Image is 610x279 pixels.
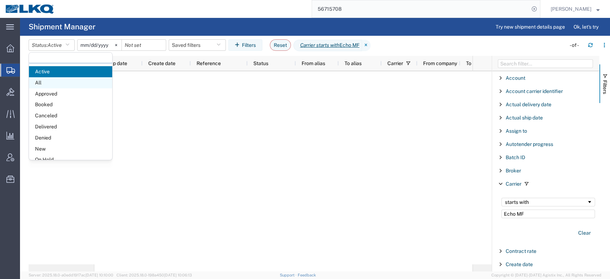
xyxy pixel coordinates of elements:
span: Active [29,66,112,77]
span: To company [466,60,494,66]
span: Approved [29,88,112,99]
button: Status:Active [29,39,75,51]
span: Pickup date [100,60,127,66]
span: Account [506,75,525,81]
a: Feedback [297,273,316,277]
i: Carrier starts with [300,41,339,49]
span: Client: 2025.18.0-198a450 [116,273,192,277]
input: Filter Value [501,210,595,218]
span: Delivered [29,121,112,132]
span: Filters [602,80,608,94]
span: Carrier [387,60,403,66]
span: To alias [344,60,362,66]
a: Support [280,273,298,277]
span: Batch ID [506,155,525,160]
span: New [29,143,112,155]
span: Canceled [29,110,112,121]
button: Reset [270,39,291,51]
button: Saved filters [169,39,226,51]
span: From company [423,60,457,66]
span: Try new shipment details page [496,23,565,31]
span: Matt Harvey [551,5,591,13]
span: On Hold [29,154,112,165]
span: Create date [148,60,175,66]
button: Filters [228,39,262,51]
input: Search for shipment number, reference number [312,0,529,18]
span: [DATE] 10:06:13 [164,273,192,277]
span: Actual delivery date [506,102,551,107]
button: [PERSON_NAME] [550,5,600,13]
span: Assign to [506,128,527,134]
span: Denied [29,132,112,143]
span: From alias [302,60,325,66]
span: Actual ship date [506,115,543,121]
input: Not set [78,40,121,50]
span: Broker [506,168,521,173]
div: - of - [570,41,582,49]
span: [DATE] 10:10:00 [85,273,113,277]
button: Ok, let's try [567,21,605,33]
button: Clear [574,227,595,239]
input: Not set [122,40,166,50]
span: Booked [29,99,112,110]
span: Contract rate [506,248,536,254]
h4: Shipment Manager [29,18,95,36]
img: logo [5,4,55,14]
div: starts with [505,199,587,205]
div: Filtering operator [501,198,595,206]
span: Carrier starts with Echo MF [293,40,362,51]
input: Filter Columns Input [498,59,593,68]
div: Filter List 66 Filters [492,71,599,271]
span: Active [48,42,62,48]
span: Carrier [506,181,521,187]
span: Autotender progress [506,141,553,147]
span: Copyright © [DATE]-[DATE] Agistix Inc., All Rights Reserved [491,272,601,278]
span: Server: 2025.18.0-a0edd1917ac [29,273,113,277]
span: Account carrier identifier [506,88,563,94]
span: Status [253,60,268,66]
span: Reference [197,60,221,66]
span: All [29,77,112,88]
span: Create date [506,261,533,267]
